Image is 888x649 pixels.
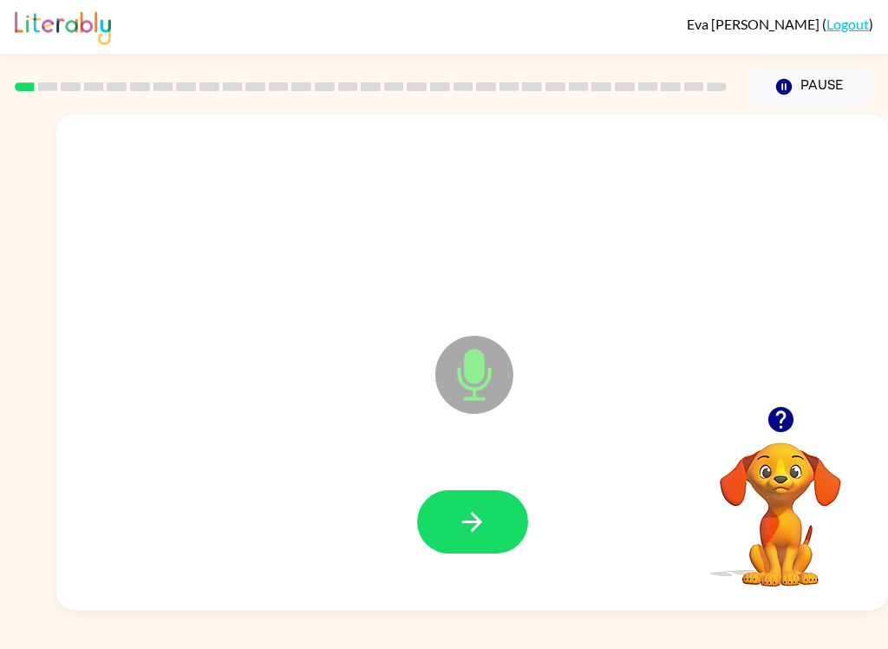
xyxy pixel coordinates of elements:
div: ( ) [687,16,873,32]
button: Pause [748,67,873,107]
img: Literably [15,7,111,45]
a: Logout [826,16,869,32]
span: Eva [PERSON_NAME] [687,16,822,32]
video: Your browser must support playing .mp4 files to use Literably. Please try using another browser. [694,416,867,589]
